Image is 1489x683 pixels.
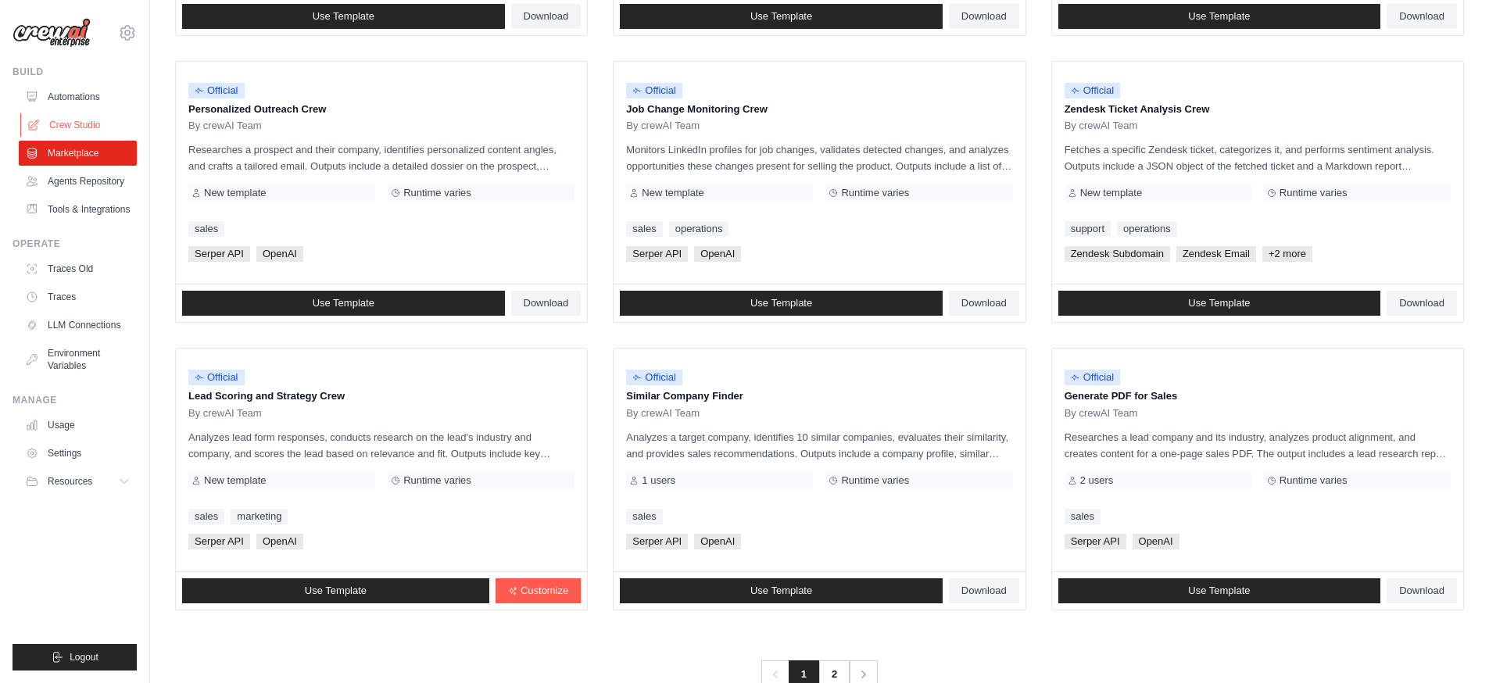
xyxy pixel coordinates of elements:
span: Zendesk Email [1176,246,1256,262]
p: Personalized Outreach Crew [188,102,574,117]
span: By crewAI Team [188,407,262,420]
div: Build [13,66,137,78]
a: Download [511,4,582,29]
a: Usage [19,413,137,438]
span: OpenAI [694,246,741,262]
span: OpenAI [1133,534,1179,549]
span: By crewAI Team [626,120,700,132]
span: OpenAI [256,246,303,262]
span: Runtime varies [1280,474,1348,487]
span: Zendesk Subdomain [1065,246,1170,262]
span: New template [204,474,266,487]
span: +2 more [1262,246,1312,262]
span: Resources [48,475,92,488]
span: Official [1065,370,1121,385]
span: Use Template [750,10,812,23]
span: Use Template [305,585,367,597]
a: LLM Connections [19,313,137,338]
p: Generate PDF for Sales [1065,388,1451,404]
p: Researches a prospect and their company, identifies personalized content angles, and crafts a tai... [188,141,574,174]
span: Download [961,10,1007,23]
span: Download [1399,10,1444,23]
span: Download [524,10,569,23]
span: Use Template [1188,10,1250,23]
span: Download [961,585,1007,597]
span: Download [1399,297,1444,309]
a: Tools & Integrations [19,197,137,222]
span: Use Template [750,297,812,309]
span: Official [1065,83,1121,98]
a: sales [626,509,662,524]
a: support [1065,221,1111,237]
button: Logout [13,644,137,670]
span: Serper API [1065,534,1126,549]
a: Use Template [620,4,943,29]
span: Download [524,297,569,309]
p: Analyzes a target company, identifies 10 similar companies, evaluates their similarity, and provi... [626,429,1012,462]
a: sales [626,221,662,237]
span: OpenAI [256,534,303,549]
p: Zendesk Ticket Analysis Crew [1065,102,1451,117]
span: Runtime varies [1280,187,1348,199]
a: Use Template [1058,4,1381,29]
a: Download [949,291,1019,316]
a: Use Template [620,291,943,316]
a: Traces Old [19,256,137,281]
span: 2 users [1080,474,1114,487]
span: 1 users [642,474,675,487]
span: Use Template [313,297,374,309]
p: Analyzes lead form responses, conducts research on the lead's industry and company, and scores th... [188,429,574,462]
span: New template [204,187,266,199]
span: Serper API [626,534,688,549]
a: Crew Studio [20,113,138,138]
a: Use Template [182,578,489,603]
p: Fetches a specific Zendesk ticket, categorizes it, and performs sentiment analysis. Outputs inclu... [1065,141,1451,174]
a: Marketplace [19,141,137,166]
a: sales [188,221,224,237]
a: Traces [19,284,137,309]
a: Download [511,291,582,316]
a: Use Template [1058,291,1381,316]
span: By crewAI Team [1065,407,1138,420]
a: Settings [19,441,137,466]
a: Download [1387,578,1457,603]
a: Download [949,578,1019,603]
span: Download [1399,585,1444,597]
span: Serper API [188,534,250,549]
div: Manage [13,394,137,406]
span: Official [626,83,682,98]
a: Download [949,4,1019,29]
span: Use Template [1188,585,1250,597]
a: Download [1387,291,1457,316]
span: New template [1080,187,1142,199]
span: By crewAI Team [1065,120,1138,132]
p: Lead Scoring and Strategy Crew [188,388,574,404]
a: Environment Variables [19,341,137,378]
span: Use Template [1188,297,1250,309]
a: Use Template [620,578,943,603]
span: New template [642,187,703,199]
span: Runtime varies [403,187,471,199]
a: Automations [19,84,137,109]
a: Use Template [182,4,505,29]
span: By crewAI Team [626,407,700,420]
a: sales [1065,509,1101,524]
img: Logo [13,18,91,48]
p: Job Change Monitoring Crew [626,102,1012,117]
div: Operate [13,238,137,250]
p: Similar Company Finder [626,388,1012,404]
span: Use Template [313,10,374,23]
span: Runtime varies [403,474,471,487]
a: sales [188,509,224,524]
a: operations [1117,221,1177,237]
span: Use Template [750,585,812,597]
span: Serper API [626,246,688,262]
span: Serper API [188,246,250,262]
span: Official [626,370,682,385]
a: Agents Repository [19,169,137,194]
a: Download [1387,4,1457,29]
span: Official [188,83,245,98]
span: By crewAI Team [188,120,262,132]
a: Customize [496,578,581,603]
span: OpenAI [694,534,741,549]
